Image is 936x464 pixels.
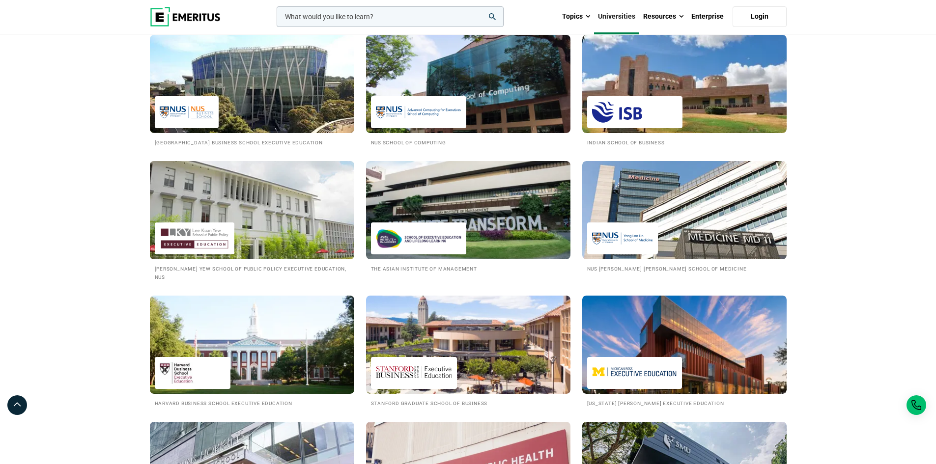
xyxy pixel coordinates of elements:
a: Universities We Work With Stanford Graduate School of Business Stanford Graduate School of Business [366,296,570,407]
img: Stanford Graduate School of Business [376,362,452,384]
a: Universities We Work With NUS School of Computing NUS School of Computing [366,35,570,146]
img: NUS Yong Loo Lin School of Medicine [592,227,653,249]
img: Universities We Work With [366,161,570,259]
a: Login [733,6,787,27]
h2: The Asian Institute of Management [371,264,566,273]
img: NUS School of Computing [376,101,461,123]
a: Universities We Work With Lee Kuan Yew School of Public Policy Executive Education, NUS [PERSON_N... [150,161,354,281]
h2: NUS School of Computing [371,138,566,146]
img: Michigan Ross Executive Education [592,362,678,384]
img: Universities We Work With [582,161,787,259]
img: Universities We Work With [366,35,570,133]
img: Universities We Work With [150,35,354,133]
img: Universities We Work With [582,296,787,394]
img: Asian Institute of Management [376,227,461,249]
h2: Indian School of Business [587,138,782,146]
img: Lee Kuan Yew School of Public Policy Executive Education, NUS [160,227,229,249]
a: Universities We Work With NUS Yong Loo Lin School of Medicine NUS [PERSON_NAME] [PERSON_NAME] Sch... [582,161,787,273]
img: Universities We Work With [140,156,365,264]
input: woocommerce-product-search-field-0 [277,6,504,27]
h2: Stanford Graduate School of Business [371,399,566,407]
h2: NUS [PERSON_NAME] [PERSON_NAME] School of Medicine [587,264,782,273]
h2: Harvard Business School Executive Education [155,399,349,407]
a: Universities We Work With Harvard Business School Executive Education Harvard Business School Exe... [150,296,354,407]
a: Universities We Work With Asian Institute of Management The Asian Institute of Management [366,161,570,273]
img: Universities We Work With [582,35,787,133]
h2: [GEOGRAPHIC_DATA] Business School Executive Education [155,138,349,146]
img: Universities We Work With [150,296,354,394]
img: Universities We Work With [366,296,570,394]
img: Indian School of Business [592,101,678,123]
img: Harvard Business School Executive Education [160,362,226,384]
a: Universities We Work With National University of Singapore Business School Executive Education [G... [150,35,354,146]
a: Universities We Work With Michigan Ross Executive Education [US_STATE] [PERSON_NAME] Executive Ed... [582,296,787,407]
h2: [PERSON_NAME] Yew School of Public Policy Executive Education, NUS [155,264,349,281]
img: National University of Singapore Business School Executive Education [160,101,214,123]
a: Universities We Work With Indian School of Business Indian School of Business [582,35,787,146]
h2: [US_STATE] [PERSON_NAME] Executive Education [587,399,782,407]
